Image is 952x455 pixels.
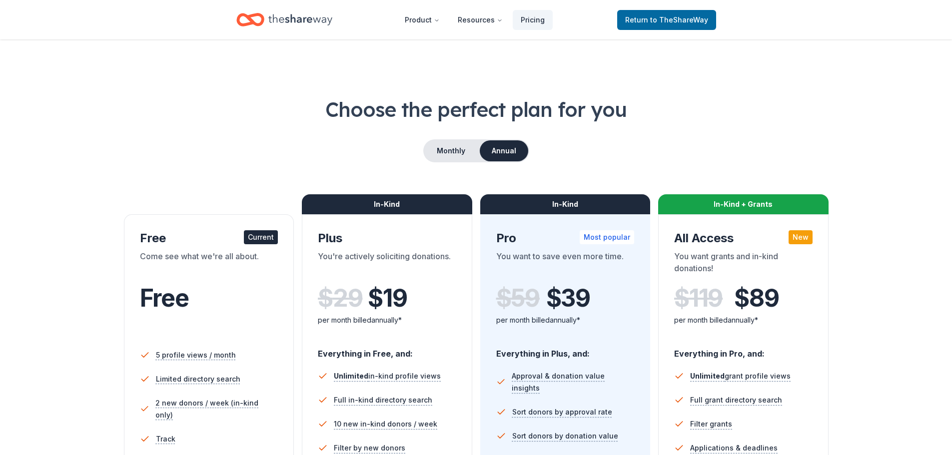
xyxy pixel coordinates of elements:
[318,339,456,360] div: Everything in Free, and:
[334,372,368,380] span: Unlimited
[318,250,456,278] div: You're actively soliciting donations.
[496,230,635,246] div: Pro
[318,314,456,326] div: per month billed annually*
[658,194,829,214] div: In-Kind + Grants
[496,339,635,360] div: Everything in Plus, and:
[244,230,278,244] div: Current
[140,230,278,246] div: Free
[397,10,448,30] button: Product
[368,284,407,312] span: $ 19
[156,349,236,361] span: 5 profile views / month
[789,230,813,244] div: New
[512,370,634,394] span: Approval & donation value insights
[512,430,618,442] span: Sort donors by donation value
[140,283,189,313] span: Free
[496,250,635,278] div: You want to save even more time.
[318,230,456,246] div: Plus
[156,433,175,445] span: Track
[140,250,278,278] div: Come see what we're all about.
[512,406,612,418] span: Sort donors by approval rate
[397,8,553,31] nav: Main
[674,339,813,360] div: Everything in Pro, and:
[334,442,405,454] span: Filter by new donors
[690,372,791,380] span: grant profile views
[674,314,813,326] div: per month billed annually*
[674,230,813,246] div: All Access
[674,250,813,278] div: You want grants and in-kind donations!
[734,284,779,312] span: $ 89
[480,194,651,214] div: In-Kind
[302,194,472,214] div: In-Kind
[625,14,708,26] span: Return
[690,442,778,454] span: Applications & deadlines
[334,372,441,380] span: in-kind profile views
[690,418,732,430] span: Filter grants
[40,95,912,123] h1: Choose the perfect plan for you
[334,418,437,430] span: 10 new in-kind donors / week
[496,314,635,326] div: per month billed annually*
[690,372,725,380] span: Unlimited
[546,284,590,312] span: $ 39
[650,15,708,24] span: to TheShareWay
[334,394,432,406] span: Full in-kind directory search
[690,394,782,406] span: Full grant directory search
[513,10,553,30] a: Pricing
[156,373,240,385] span: Limited directory search
[617,10,716,30] a: Returnto TheShareWay
[450,10,511,30] button: Resources
[424,140,478,161] button: Monthly
[236,8,332,31] a: Home
[480,140,528,161] button: Annual
[155,397,278,421] span: 2 new donors / week (in-kind only)
[580,230,634,244] div: Most popular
